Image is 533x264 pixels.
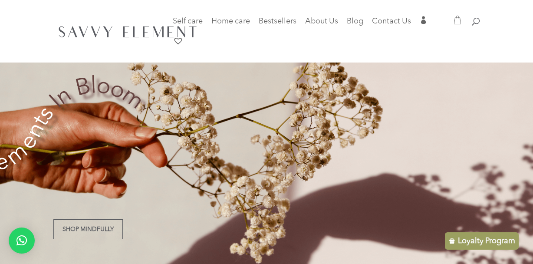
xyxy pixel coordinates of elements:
span: Bestsellers [259,17,296,25]
span: Contact Us [372,17,411,25]
a: About Us [305,18,338,30]
span: Blog [347,17,363,25]
a: Shop Mindfully [53,219,123,239]
a:  [420,16,428,30]
a: Self care [173,18,203,36]
a: Blog [347,18,363,30]
a: Bestsellers [259,18,296,30]
span: Home care [211,17,250,25]
a: Home care [211,18,250,36]
p: Loyalty Program [458,236,515,246]
span:  [420,16,428,24]
span: About Us [305,17,338,25]
a: Contact Us [372,18,411,30]
img: SavvyElement [55,22,200,40]
span: Self care [173,17,203,25]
